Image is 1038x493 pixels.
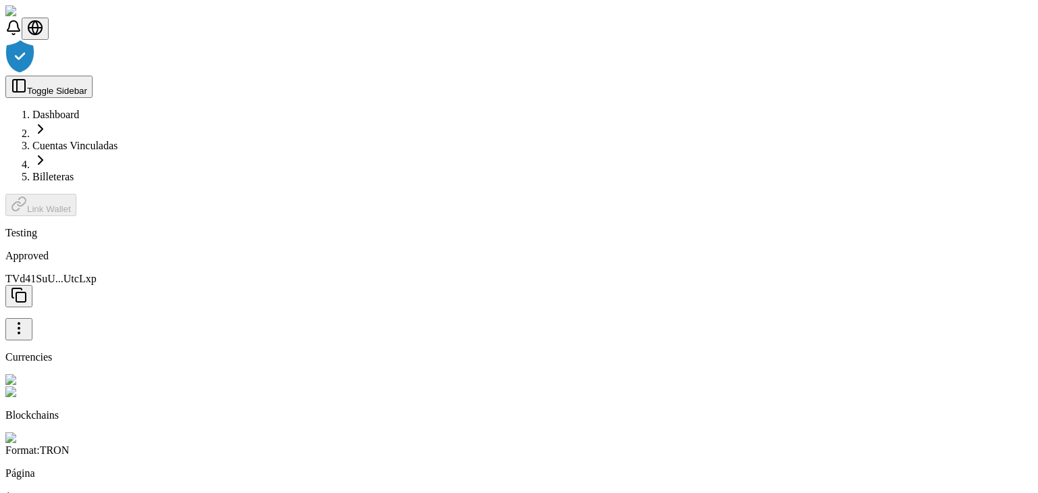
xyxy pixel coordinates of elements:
nav: breadcrumb [5,109,1033,183]
p: Blockchains [5,409,1033,421]
p: TVd41SuU...UtcLxp [5,273,1033,307]
a: Cuentas Vinculadas [32,140,118,151]
span: Format: [5,444,40,456]
button: Toggle Sidebar [5,76,93,98]
button: Link Wallet [5,194,76,216]
span: Toggle Sidebar [27,86,87,96]
a: Billeteras [32,171,74,182]
img: ShieldPay Logo [5,5,86,18]
span: Link Wallet [27,204,71,214]
img: Tron [5,432,37,444]
a: Dashboard [32,109,79,120]
button: Copy to clipboard [5,285,32,307]
span: TRON [40,444,70,456]
div: Approved [5,250,1033,262]
img: Tron [5,386,37,398]
p: Testing [5,227,1033,239]
img: Tether [5,374,44,386]
p: Currencies [5,351,1033,363]
p: Página [5,467,1033,479]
